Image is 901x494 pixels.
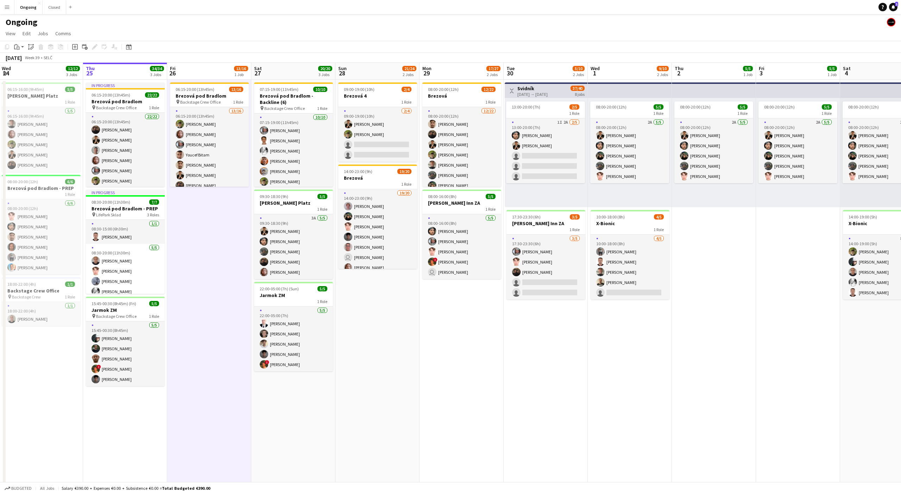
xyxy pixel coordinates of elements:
div: 3 Jobs [150,72,164,77]
span: 12/22 [481,87,496,92]
h3: Brezová [422,93,501,99]
div: 08:00-20:00 (12h)5/51 Role2A5/508:00-20:00 (12h)[PERSON_NAME][PERSON_NAME][PERSON_NAME][PERSON_NA... [590,101,669,183]
app-job-card: 08:00-20:00 (12h)6/6Brezová pod Bradlom - PREP1 Role6/608:00-20:00 (12h)[PERSON_NAME][PERSON_NAME... [2,175,81,274]
span: 1 [590,69,600,77]
span: 08:00-20:00 (12h) [764,104,795,110]
div: 2 Jobs [657,72,668,77]
span: Backstage Crew Office [96,314,137,319]
span: 3/5 [570,214,580,220]
span: 20/20 [318,66,332,71]
span: 1 Role [821,111,832,116]
span: 21/24 [402,66,416,71]
div: 2 Jobs [487,72,500,77]
app-card-role: 5/508:00-16:00 (8h)[PERSON_NAME][PERSON_NAME][PERSON_NAME]![PERSON_NAME] [PERSON_NAME] [422,214,501,279]
app-job-card: 13:00-20:00 (7h)2/51 Role1I2A2/513:00-20:00 (7h)[PERSON_NAME][PERSON_NAME] [506,101,585,183]
span: Wed [591,65,600,72]
span: 30 [505,69,515,77]
h3: Jarmok ZM [86,307,165,313]
span: 2/5 [569,104,579,110]
span: Backstage Crew Office [96,105,137,110]
span: Backstage Crew Office [180,99,221,105]
app-card-role: 5/506:15-16:00 (9h45m)[PERSON_NAME][PERSON_NAME][PERSON_NAME][PERSON_NAME][PERSON_NAME] [2,107,81,172]
span: Comms [55,30,71,37]
span: 1 [895,2,898,6]
app-card-role: 4/510:00-18:00 (8h)[PERSON_NAME][PERSON_NAME][PERSON_NAME][PERSON_NAME] [591,235,669,300]
span: 3 [758,69,764,77]
h3: X-Bionic [591,220,669,227]
span: Tue [506,65,515,72]
span: 7/7 [149,199,159,205]
span: 1 Role [737,111,748,116]
h3: Brezová pod Bradlom - PREP [2,185,81,191]
div: 3 Jobs [319,72,332,77]
app-card-role: 1/108:30-15:00 (6h30m)[PERSON_NAME] [86,220,165,244]
span: 5/5 [317,194,327,199]
app-card-role: 13/1606:15-20:00 (13h45m)[PERSON_NAME][PERSON_NAME][PERSON_NAME]Youcef Bitam[PERSON_NAME][PERSON_... [170,107,249,284]
span: Sat [843,65,851,72]
span: 5/5 [317,286,327,291]
span: 5/5 [743,66,753,71]
app-job-card: 15:45-00:30 (8h45m) (Fri)5/5Jarmok ZM Backstage Crew Office1 Role5/515:45-00:30 (8h45m)[PERSON_NA... [86,297,165,386]
span: 09:00-19:00 (10h) [344,87,374,92]
div: 2 Jobs [573,72,584,77]
app-card-role: 12/2208:00-20:00 (12h)[PERSON_NAME][PERSON_NAME][PERSON_NAME][PERSON_NAME][PERSON_NAME][PERSON_NA... [422,107,501,346]
span: 14:00-19:00 (5h) [849,214,877,220]
span: Backstage Crew [12,294,41,300]
span: Week 39 [23,55,41,60]
app-job-card: 09:00-19:00 (10h)2/4Brezová 41 Role2/409:00-19:00 (10h)[PERSON_NAME][PERSON_NAME] [338,82,417,162]
span: 27 [253,69,262,77]
app-job-card: 17:30-23:30 (6h)3/5[PERSON_NAME] Inn ZA1 Role3/517:30-23:30 (6h)[PERSON_NAME][PERSON_NAME][PERSON... [506,210,585,300]
div: 07:15-19:00 (11h45m)10/10Brezová pod Bradlom - Backline (6) Backstage Crew Office1 Role10/1007:15... [254,82,333,187]
app-card-role: 5/508:30-20:00 (11h30m)[PERSON_NAME][PERSON_NAME][PERSON_NAME][PERSON_NAME] [86,244,165,309]
span: 13/16 [234,66,248,71]
a: Jobs [35,29,51,38]
button: Budgeted [4,484,33,492]
div: 3 Jobs [66,72,80,77]
span: 08:30-20:00 (11h30m) [92,199,130,205]
span: 2/4 [402,87,411,92]
button: Ongoing [14,0,43,14]
app-card-role: 2A5/508:00-20:00 (12h)[PERSON_NAME][PERSON_NAME][PERSON_NAME][PERSON_NAME][PERSON_NAME] [674,118,753,183]
span: 10/10 [313,87,327,92]
span: 1 Role [401,99,411,105]
app-job-card: 06:15-20:00 (13h45m)13/16Brezová pod Bradlom Backstage Crew Office1 Role13/1606:15-20:00 (13h45m)... [170,82,249,187]
app-job-card: 08:00-20:00 (12h)12/22Brezová1 Role12/2208:00-20:00 (12h)[PERSON_NAME][PERSON_NAME][PERSON_NAME][... [422,82,501,187]
span: ! [265,360,269,364]
span: 34/34 [150,66,164,71]
app-card-role: 2A5/508:00-20:00 (12h)[PERSON_NAME][PERSON_NAME][PERSON_NAME][PERSON_NAME][PERSON_NAME] [758,118,837,183]
a: Comms [52,29,74,38]
span: 4 [842,69,851,77]
app-job-card: In progress06:15-20:00 (13h45m)22/22Brezová pod Bradlom Backstage Crew Office1 Role22/2206:15-20:... [86,82,165,187]
h3: [PERSON_NAME] Inn ZA [422,200,501,206]
app-card-role: 22/2206:15-20:00 (13h45m)[PERSON_NAME][PERSON_NAME][PERSON_NAME][PERSON_NAME][PERSON_NAME][PERSON... [86,113,165,353]
a: View [3,29,18,38]
h3: [PERSON_NAME] Platz [2,93,81,99]
span: 9/10 [657,66,669,71]
span: Thu [675,65,683,72]
span: 3 Roles [147,212,159,217]
span: 2 [674,69,683,77]
span: Jobs [38,30,48,37]
span: 1 Role [569,227,580,232]
span: 07:15-19:00 (11h45m) [260,87,298,92]
span: 1 Role [65,99,75,105]
div: [DATE] [6,54,22,61]
span: 13/16 [229,87,243,92]
span: 1 Role [485,206,496,212]
span: Fri [170,65,176,72]
span: Edit [23,30,31,37]
app-job-card: 22:00-05:00 (7h) (Sun)5/5Jarmok ZM1 Role5/522:00-05:00 (7h)[PERSON_NAME][PERSON_NAME][PERSON_NAME... [254,282,333,371]
app-card-role: 2A5/508:00-20:00 (12h)[PERSON_NAME][PERSON_NAME][PERSON_NAME][PERSON_NAME][PERSON_NAME] [590,118,669,183]
span: Sun [338,65,347,72]
h3: Brezová pod Bradlom [86,98,165,105]
span: 1 Role [654,227,664,232]
span: 13:00-20:00 (7h) [512,104,540,110]
span: 22:00-05:00 (7h) (Sun) [260,286,299,291]
div: 09:30-18:30 (9h)5/5[PERSON_NAME] Platz1 Role3A5/509:30-18:30 (9h)[PERSON_NAME][PERSON_NAME][PERSO... [254,190,333,279]
button: Closed [43,0,66,14]
span: ! [433,258,437,262]
h3: Brezová [338,175,417,181]
span: Budgeted [11,486,32,491]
